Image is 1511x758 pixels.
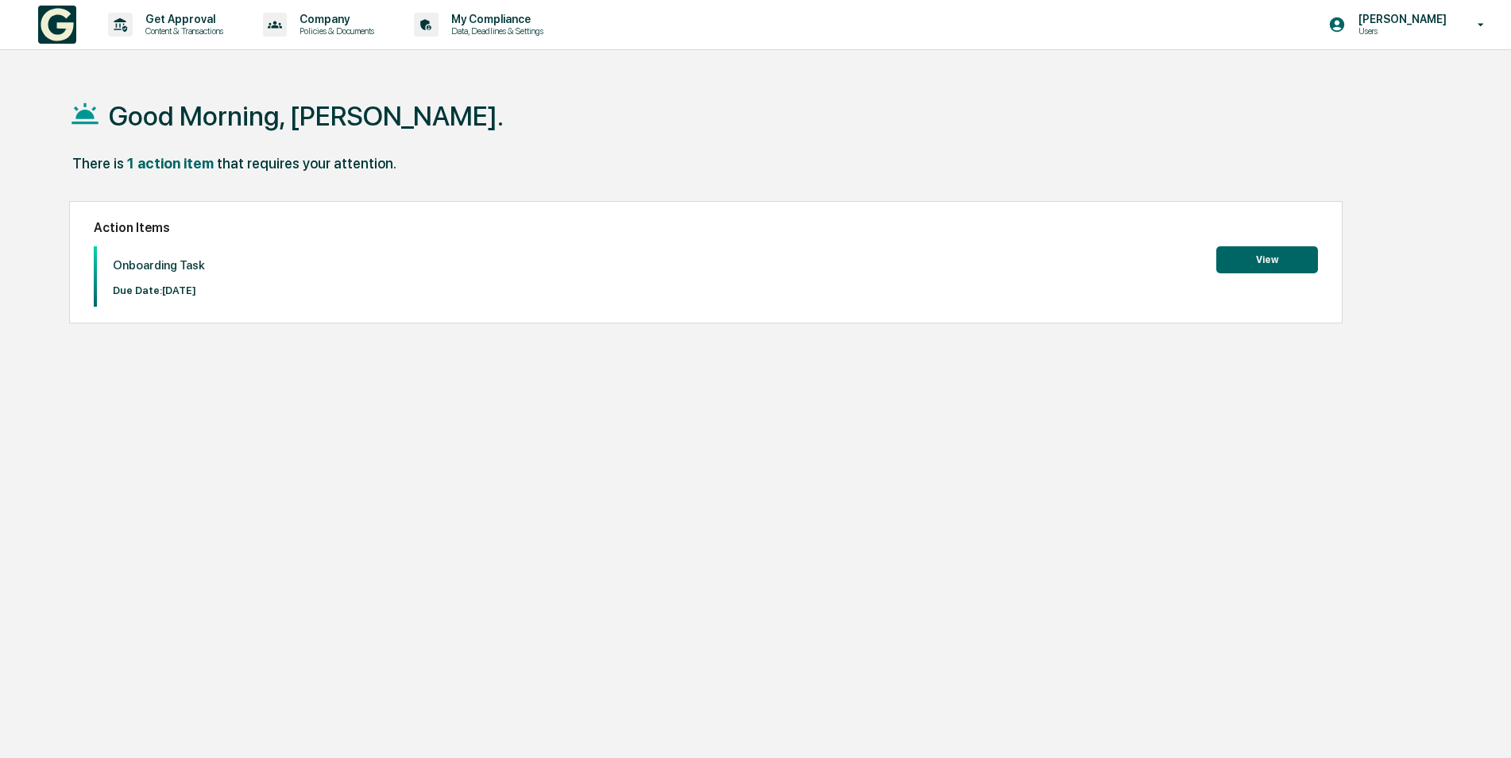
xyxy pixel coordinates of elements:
div: 1 action item [127,155,214,172]
h2: Action Items [94,220,1318,235]
p: Users [1346,25,1455,37]
a: View [1216,251,1318,266]
p: [PERSON_NAME] [1346,13,1455,25]
p: Content & Transactions [133,25,231,37]
button: View [1216,246,1318,273]
p: Due Date: [DATE] [113,284,205,296]
div: that requires your attention. [217,155,396,172]
p: My Compliance [439,13,551,25]
img: logo [38,6,76,44]
div: There is [72,155,124,172]
p: Data, Deadlines & Settings [439,25,551,37]
p: Get Approval [133,13,231,25]
p: Onboarding Task [113,258,205,273]
p: Company [287,13,382,25]
h1: Good Morning, [PERSON_NAME]. [109,100,504,132]
p: Policies & Documents [287,25,382,37]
